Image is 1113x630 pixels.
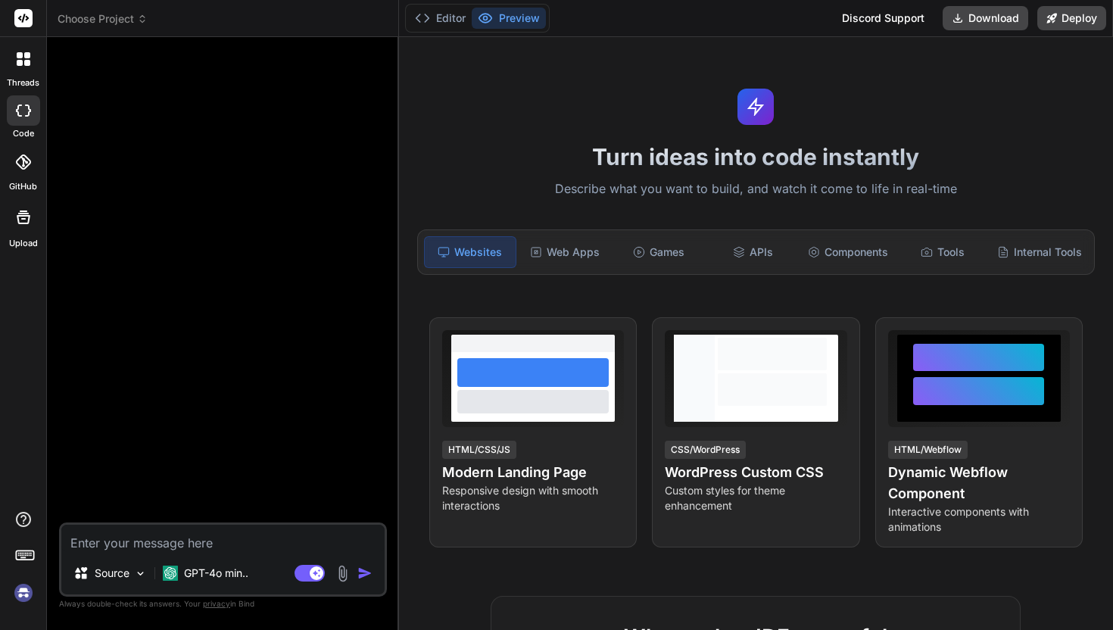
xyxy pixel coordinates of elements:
div: APIs [707,236,798,268]
div: Websites [424,236,516,268]
div: CSS/WordPress [665,441,746,459]
label: Upload [9,237,38,250]
div: Tools [897,236,988,268]
img: GPT-4o mini [163,566,178,581]
button: Download [943,6,1028,30]
h4: WordPress Custom CSS [665,462,846,483]
div: Games [613,236,704,268]
div: HTML/Webflow [888,441,968,459]
button: Preview [472,8,546,29]
img: attachment [334,565,351,582]
img: signin [11,580,36,606]
h1: Turn ideas into code instantly [408,143,1104,170]
img: icon [357,566,373,581]
div: Discord Support [833,6,934,30]
p: Custom styles for theme enhancement [665,483,846,513]
p: Responsive design with smooth interactions [442,483,624,513]
label: code [13,127,34,140]
span: privacy [203,599,230,608]
button: Deploy [1037,6,1106,30]
button: Editor [409,8,472,29]
img: Pick Models [134,567,147,580]
p: Source [95,566,129,581]
p: Always double-check its answers. Your in Bind [59,597,387,611]
h4: Modern Landing Page [442,462,624,483]
span: Choose Project [58,11,148,27]
p: Describe what you want to build, and watch it come to life in real-time [408,179,1104,199]
label: GitHub [9,180,37,193]
div: Web Apps [519,236,610,268]
h4: Dynamic Webflow Component [888,462,1070,504]
div: Components [802,236,894,268]
label: threads [7,76,39,89]
div: Internal Tools [991,236,1088,268]
p: Interactive components with animations [888,504,1070,535]
p: GPT-4o min.. [184,566,248,581]
div: HTML/CSS/JS [442,441,516,459]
